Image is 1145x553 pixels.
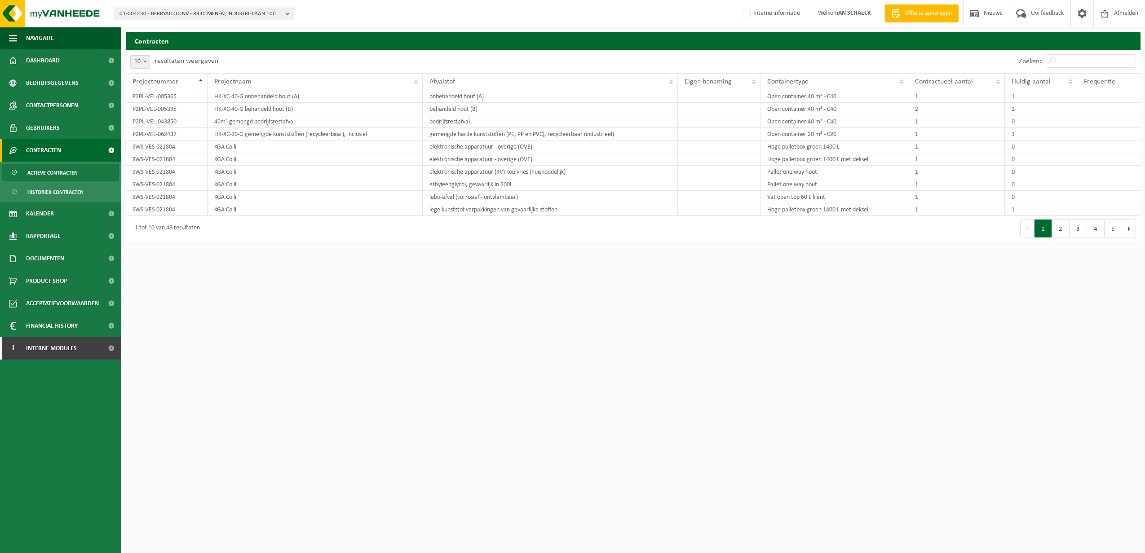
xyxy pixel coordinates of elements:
a: Offerte aanvragen [884,4,959,22]
button: 1 [1034,219,1052,237]
td: 1 [908,140,1005,153]
td: 0 [1005,115,1077,128]
td: SWS-VES-021804 [126,140,208,153]
span: 01-004230 - BERRYALLOC NV - 8930 MENEN, INDUSTRIELAAN 100 [119,7,282,21]
td: labo-afval (corrosief - ontvlambaar) [423,191,678,203]
td: P2PL-VEL-062437 [126,128,208,140]
td: gemengde harde kunststoffen (PE, PP en PVC), recycleerbaar (industrieel) [423,128,678,140]
td: Pallet one way hout [760,178,908,191]
td: lege kunststof verpakkingen van gevaarlijke stoffen [423,203,678,216]
td: SWS-VES-021804 [126,166,208,178]
td: HK-XC-20-G gemengde kunststoffen (recycleerbaar), inclusief [208,128,422,140]
button: 01-004230 - BERRYALLOC NV - 8930 MENEN, INDUSTRIELAAN 100 [115,7,294,20]
td: Open container 40 m³ - C40 [760,115,908,128]
td: 1 [908,115,1005,128]
span: Rapportage [26,225,61,247]
span: Contracten [26,139,61,162]
a: Historiek contracten [2,183,119,200]
span: Containertype [767,78,809,85]
span: Navigatie [26,27,54,49]
td: 2 [908,103,1005,115]
span: Projectnummer [133,78,178,85]
a: Actieve contracten [2,164,119,181]
td: SWS-VES-021804 [126,203,208,216]
span: Product Shop [26,270,67,292]
button: Next [1122,219,1136,237]
td: 1 [908,90,1005,103]
td: P2PL-VEL-043850 [126,115,208,128]
span: Gebruikers [26,117,60,139]
td: onbehandeld hout (A) [423,90,678,103]
td: 1 [1005,203,1077,216]
td: 2 [1005,103,1077,115]
button: 5 [1105,219,1122,237]
td: elektronische apparatuur - overige (OVE) [423,140,678,153]
td: P2PL-VEL-005395 [126,103,208,115]
span: Documenten [26,247,64,270]
span: Kalender [26,202,54,225]
span: 10 [130,55,150,69]
label: Zoeken: [1019,58,1041,65]
td: Open container 40 m³ - C40 [760,90,908,103]
td: 1 [908,128,1005,140]
td: 1 [1005,128,1077,140]
td: Hoge palletbox groen 1400 L [760,140,908,153]
td: KGA Colli [208,203,422,216]
td: Pallet one way hout [760,166,908,178]
span: Afvalstof [429,78,455,85]
span: I [9,337,17,360]
td: Hoge palletbox groen 1400 L met deksel [760,203,908,216]
td: HK-XC-40-G behandeld hout (B) [208,103,422,115]
td: Hoge palletbox groen 1400 L met deksel [760,153,908,166]
button: 3 [1070,219,1087,237]
span: Contactpersonen [26,94,78,117]
button: Previous [1020,219,1034,237]
td: KGA Colli [208,178,422,191]
td: 1 [908,178,1005,191]
td: 0 [1005,166,1077,178]
td: 0 [1005,140,1077,153]
button: 4 [1087,219,1105,237]
td: 0 [1005,178,1077,191]
div: 1 tot 10 van 48 resultaten [130,220,200,237]
span: Contractueel aantal [915,78,973,85]
td: SWS-VES-021804 [126,178,208,191]
span: Actieve contracten [27,164,78,181]
span: Financial History [26,315,78,337]
span: Offerte aanvragen [903,9,954,18]
td: 1 [1005,90,1077,103]
td: KGA Colli [208,140,422,153]
span: Projectnaam [214,78,252,85]
span: Dashboard [26,49,60,72]
span: Interne modules [26,337,77,360]
td: P2PL-VEL-005365 [126,90,208,103]
td: 0 [1005,153,1077,166]
td: ethyleenglycol, gevaarlijk in 200l [423,178,678,191]
button: 2 [1052,219,1070,237]
strong: AN SCHAECK [838,10,871,17]
td: HK-XC-40-G onbehandeld hout (A) [208,90,422,103]
span: Bedrijfsgegevens [26,72,79,94]
td: Vat open top 60 L klant [760,191,908,203]
td: Open container 20 m³ - C20 [760,128,908,140]
td: KGA Colli [208,191,422,203]
td: Open container 40 m³ - C40 [760,103,908,115]
td: elektronische apparatuur (KV) koelvries (huishoudelijk) [423,166,678,178]
h2: Contracten [126,32,1141,49]
span: 10 [131,56,150,68]
td: bedrijfsrestafval [423,115,678,128]
td: KGA Colli [208,166,422,178]
td: SWS-VES-021804 [126,153,208,166]
td: 1 [908,153,1005,166]
span: Eigen benaming [685,78,732,85]
td: 40m³ gemengd bedrijfsrestafval [208,115,422,128]
span: Huidig aantal [1012,78,1051,85]
td: elektronische apparatuur - overige (OVE) [423,153,678,166]
td: 1 [908,166,1005,178]
span: Historiek contracten [27,184,84,201]
td: 0 [1005,191,1077,203]
span: Frequentie [1084,78,1115,85]
td: behandeld hout (B) [423,103,678,115]
td: KGA Colli [208,153,422,166]
span: Acceptatievoorwaarden [26,292,99,315]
